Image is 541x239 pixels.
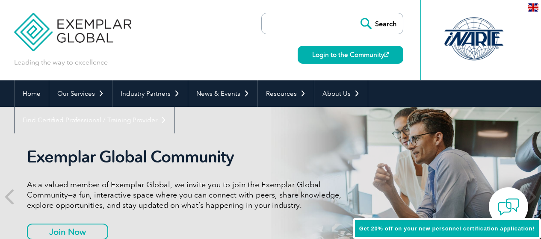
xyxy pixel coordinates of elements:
[27,147,348,167] h2: Exemplar Global Community
[298,46,403,64] a: Login to the Community
[498,196,519,218] img: contact-chat.png
[15,80,49,107] a: Home
[49,80,112,107] a: Our Services
[15,107,174,133] a: Find Certified Professional / Training Provider
[314,80,368,107] a: About Us
[528,3,538,12] img: en
[27,180,348,210] p: As a valued member of Exemplar Global, we invite you to join the Exemplar Global Community—a fun,...
[188,80,257,107] a: News & Events
[258,80,314,107] a: Resources
[356,13,403,34] input: Search
[359,225,535,232] span: Get 20% off on your new personnel certification application!
[14,58,108,67] p: Leading the way to excellence
[384,52,389,57] img: open_square.png
[112,80,188,107] a: Industry Partners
